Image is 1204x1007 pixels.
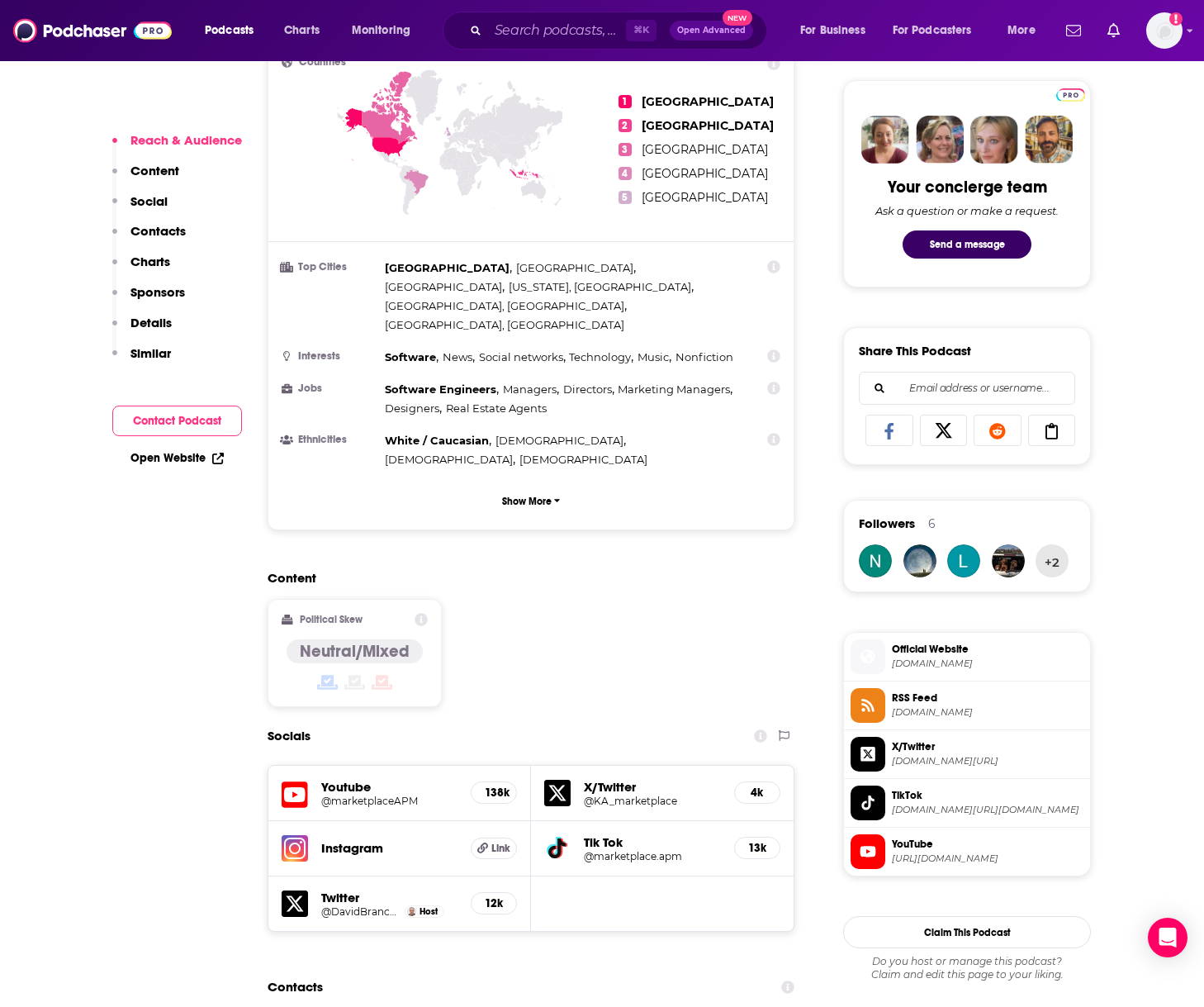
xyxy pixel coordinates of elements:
h3: Top Cities [282,262,378,273]
span: YouTube [892,837,1083,852]
h5: 12k [485,896,503,910]
div: Your concierge team [888,177,1047,197]
span: [GEOGRAPHIC_DATA], [GEOGRAPHIC_DATA] [385,299,624,312]
span: , [385,348,438,367]
a: Show notifications dropdown [1101,17,1126,45]
a: @DavidBrancaccio [321,905,401,918]
div: Ask a question or make a request. [875,204,1059,217]
img: iconImage [282,835,308,862]
button: Social [112,193,168,224]
button: open menu [996,17,1056,44]
img: Podchaser Pro [1056,88,1085,102]
img: Podchaser - Follow, Share and Rate Podcasts [13,15,172,46]
span: , [385,297,627,316]
span: For Podcasters [893,19,972,42]
input: Email address or username... [873,373,1061,404]
span: Charts [284,19,320,42]
button: Content [112,163,179,193]
span: https://www.youtube.com/@marketplaceAPM [892,853,1083,865]
span: Directors [563,382,612,396]
span: marketplace.org [892,658,1083,670]
span: , [385,278,505,297]
span: , [516,259,636,278]
span: RSS Feed [892,691,1083,705]
span: Software [385,350,436,363]
h5: 138k [485,786,503,800]
span: Managers [503,382,557,396]
span: [GEOGRAPHIC_DATA] [642,190,768,205]
a: simplymom317 [903,544,936,577]
h4: Neutral/Mixed [300,641,410,662]
div: Search podcasts, credits, & more... [458,12,783,50]
h3: Jobs [282,383,378,394]
span: [DEMOGRAPHIC_DATA] [495,434,623,447]
span: [GEOGRAPHIC_DATA] [642,94,774,109]
span: More [1007,19,1036,42]
span: Monitoring [352,19,410,42]
span: 5 [619,191,632,204]
h3: Ethnicities [282,435,378,445]
h2: Political Skew [300,614,363,625]
button: open menu [789,17,886,44]
span: TikTok [892,788,1083,803]
h5: Youtube [321,779,457,795]
a: X/Twitter[DOMAIN_NAME][URL] [851,737,1083,772]
h5: 4k [748,786,766,800]
span: , [385,431,491,450]
button: Send a message [903,230,1031,259]
span: Countries [299,57,346,68]
a: RSS Feed[DOMAIN_NAME] [851,688,1083,723]
a: Share on Reddit [974,415,1022,446]
p: Show More [502,496,552,507]
span: 4 [619,167,632,180]
h2: Content [268,570,781,586]
a: Share on Facebook [865,415,913,446]
h5: @KA_marketplace [584,795,721,807]
button: Reach & Audience [112,132,242,163]
span: Real Estate Agents [446,401,547,415]
h3: Share This Podcast [859,343,971,359]
span: X/Twitter [892,739,1083,754]
span: Open Advanced [677,26,746,35]
img: Lolawood036 [947,544,980,577]
span: Official Website [892,642,1083,657]
a: Copy Link [1028,415,1076,446]
span: [GEOGRAPHIC_DATA] [642,118,774,133]
h5: Twitter [321,890,457,905]
button: Contact Podcast [112,406,242,436]
p: Social [130,193,168,209]
span: Do you host or manage this podcast? [843,955,1091,968]
span: Podcasts [205,19,254,42]
span: Host [420,906,438,917]
span: [GEOGRAPHIC_DATA] [516,261,633,274]
button: open menu [193,17,275,44]
img: mjboone11 [992,544,1025,577]
span: [GEOGRAPHIC_DATA], [GEOGRAPHIC_DATA] [385,318,624,331]
span: , [495,431,626,450]
h5: X/Twitter [584,779,721,795]
button: Claim This Podcast [843,916,1091,948]
span: , [503,380,559,399]
span: Link [491,842,510,855]
button: Sponsors [112,284,185,315]
button: Open AdvancedNew [670,21,753,40]
button: open menu [340,17,432,44]
span: , [479,348,566,367]
h5: Instagram [321,840,457,856]
span: , [618,380,732,399]
a: Link [471,838,517,859]
span: White / Caucasian [385,434,489,447]
span: Designers [385,401,439,415]
img: nataliecwhite11 [859,544,892,577]
a: Official Website[DOMAIN_NAME] [851,639,1083,674]
input: Search podcasts, credits, & more... [488,17,626,44]
img: David Brancaccio [407,907,416,916]
span: , [563,380,614,399]
a: Charts [273,17,329,44]
h3: Interests [282,351,378,362]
